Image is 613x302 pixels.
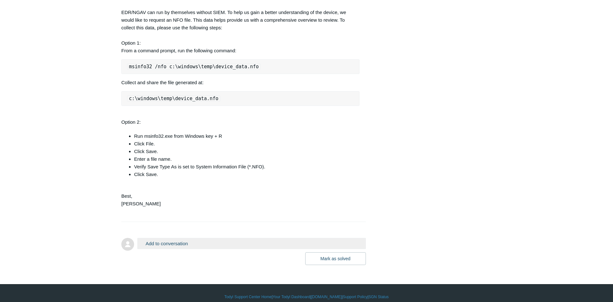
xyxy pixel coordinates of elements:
[127,95,220,102] code: c:\windows\temp\device_data.nfo
[134,171,359,178] li: Click Save.
[134,155,359,163] li: Enter a file name.
[127,63,261,70] code: msinfo32 /nfo c:\windows\temp\device_data.nfo
[134,163,359,171] li: Verify Save Type As is set to System Information File (*.NFO).
[305,252,366,265] button: Mark as solved
[134,148,359,155] li: Click Save.
[273,294,310,300] a: Your Todyl Dashboard
[311,294,342,300] a: [DOMAIN_NAME]
[343,294,367,300] a: Support Policy
[121,294,492,300] div: | | | |
[134,140,359,148] li: Click File.
[137,238,366,249] button: Add to conversation
[368,294,389,300] a: SGN Status
[134,132,359,140] li: Run msinfo32.exe from Windows key + R
[224,294,272,300] a: Todyl Support Center Home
